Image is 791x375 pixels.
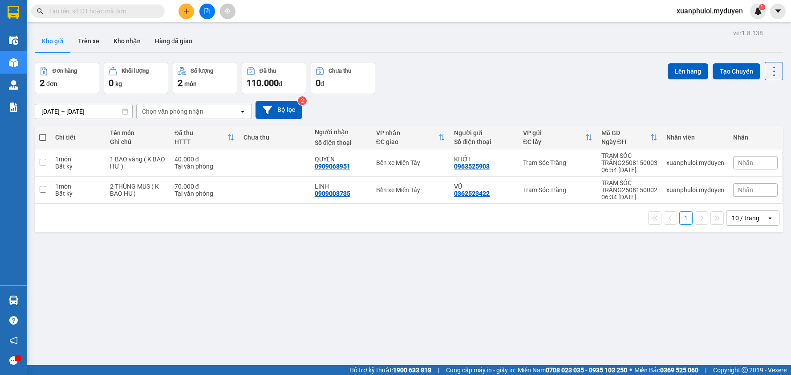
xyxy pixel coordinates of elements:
[669,5,750,16] span: xuanphuloi.myduyen
[104,62,168,94] button: Khối lượng0kg
[454,138,514,145] div: Số điện thoại
[35,62,99,94] button: Đơn hàng2đơn
[224,8,231,14] span: aim
[174,163,235,170] div: Tại văn phòng
[55,163,101,170] div: Bất kỳ
[518,365,627,375] span: Miền Nam
[315,156,367,163] div: QUYÊN
[349,365,431,375] span: Hỗ trợ kỹ thuật:
[178,4,194,19] button: plus
[110,156,166,170] div: 1 BAO vàng ( K BAO HƯ )
[601,138,650,145] div: Ngày ĐH
[53,68,77,74] div: Đơn hàng
[754,7,762,15] img: icon-new-feature
[37,8,43,14] span: search
[178,78,183,88] span: 2
[204,8,210,14] span: file-add
[316,78,320,88] span: 0
[174,129,227,136] div: Đã thu
[8,6,19,19] img: logo-vxr
[601,194,657,201] div: 06:34 [DATE]
[679,211,693,225] button: 1
[454,163,490,170] div: 0963525903
[256,101,302,119] button: Bộ lọc
[298,96,307,105] sup: 2
[733,28,763,38] div: ver 1.8.138
[376,129,438,136] div: VP nhận
[446,365,515,375] span: Cung cấp máy in - giấy in:
[733,134,778,141] div: Nhãn
[35,30,71,52] button: Kho gửi
[199,4,215,19] button: file-add
[279,80,282,87] span: đ
[601,152,657,166] div: TRẠM SÓC TRĂNG2508150003
[666,159,724,166] div: xuanphuloi.myduyen
[376,159,445,166] div: Bến xe Miền Tây
[546,367,627,374] strong: 0708 023 035 - 0935 103 250
[110,138,166,145] div: Ghi chú
[184,80,197,87] span: món
[713,63,760,79] button: Tạo Chuyến
[106,30,148,52] button: Kho nhận
[9,80,18,90] img: warehouse-icon
[55,183,101,190] div: 1 món
[601,129,650,136] div: Mã GD
[109,78,114,88] span: 0
[454,129,514,136] div: Người gửi
[9,36,18,45] img: warehouse-icon
[738,159,753,166] span: Nhãn
[523,159,592,166] div: Trạm Sóc Trăng
[774,7,782,15] span: caret-down
[174,138,227,145] div: HTTT
[173,62,237,94] button: Số lượng2món
[770,4,786,19] button: caret-down
[243,134,306,141] div: Chưa thu
[170,126,239,149] th: Toggle SortBy
[660,367,698,374] strong: 0369 525 060
[110,183,166,197] div: 2 THÙNG MUS ( K BAO HƯ)
[174,183,235,190] div: 70.000 đ
[438,365,439,375] span: |
[174,190,235,197] div: Tại văn phòng
[705,365,706,375] span: |
[142,107,203,116] div: Chọn văn phòng nhận
[523,186,592,194] div: Trạm Sóc Trăng
[242,62,306,94] button: Đã thu110.000đ
[315,128,367,136] div: Người nhận
[247,78,279,88] span: 110.000
[372,126,450,149] th: Toggle SortBy
[122,68,149,74] div: Khối lượng
[148,30,199,52] button: Hàng đã giao
[320,80,324,87] span: đ
[191,68,213,74] div: Số lượng
[9,336,18,345] span: notification
[35,104,132,119] input: Select a date range.
[110,129,166,136] div: Tên món
[376,186,445,194] div: Bến xe Miền Tây
[601,166,657,173] div: 06:54 [DATE]
[9,316,18,325] span: question-circle
[523,138,585,145] div: ĐC lấy
[601,179,657,194] div: TRẠM SÓC TRĂNG2508150002
[454,190,490,197] div: 0362523422
[55,156,101,163] div: 1 món
[9,296,18,305] img: warehouse-icon
[55,190,101,197] div: Bất kỳ
[523,129,585,136] div: VP gửi
[315,183,367,190] div: LINH
[71,30,106,52] button: Trên xe
[767,214,774,222] svg: open
[239,108,246,115] svg: open
[376,138,438,145] div: ĐC giao
[629,368,632,372] span: ⚪️
[668,63,708,79] button: Lên hàng
[738,186,753,194] span: Nhãn
[454,156,514,163] div: KHỞI
[9,103,18,112] img: solution-icon
[315,190,350,197] div: 0909003735
[174,156,235,163] div: 40.000 đ
[55,134,101,141] div: Chi tiết
[183,8,190,14] span: plus
[597,126,662,149] th: Toggle SortBy
[732,214,759,223] div: 10 / trang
